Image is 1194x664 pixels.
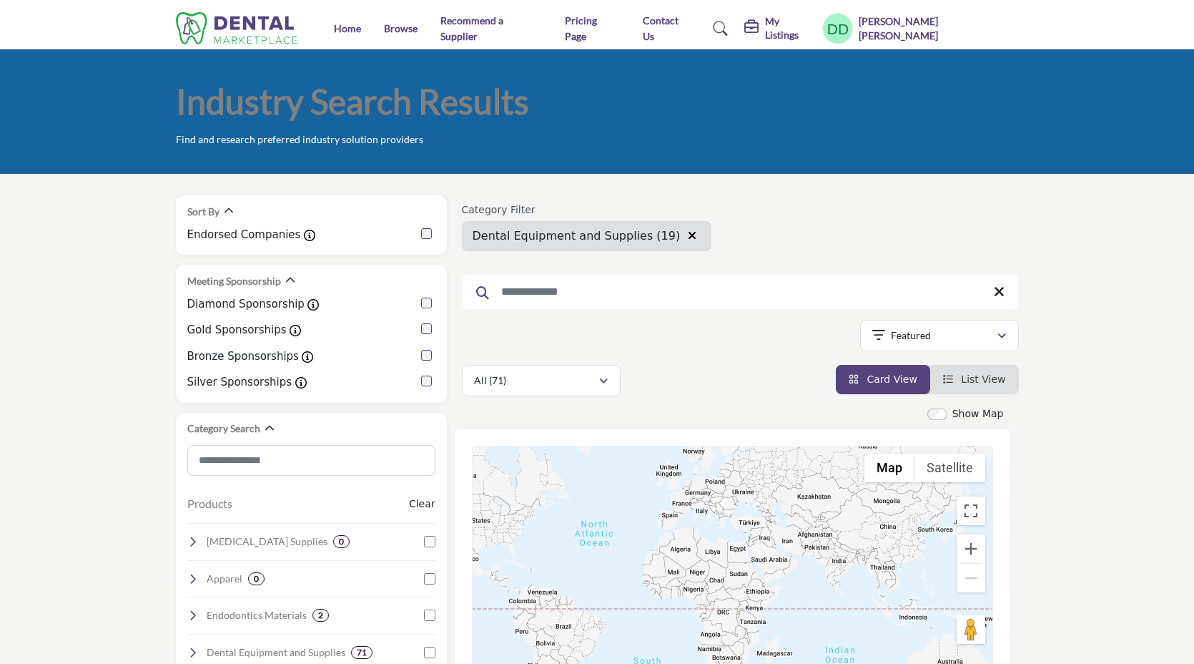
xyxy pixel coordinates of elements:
span: Card View [867,373,917,385]
input: Endorsed Companies checkbox [421,228,432,239]
label: Show Map [952,406,1004,421]
li: Card View [836,365,930,394]
span: List View [961,373,1005,385]
input: Select Apparel checkbox [424,573,435,585]
button: All (71) [462,365,621,396]
li: List View [930,365,1019,394]
input: Select Endodontics Materials checkbox [424,610,435,621]
b: 2 [318,610,323,620]
button: Show street map [864,454,914,482]
label: Endorsed Companies [187,227,301,243]
div: 71 Results For Dental Equipment and Supplies [351,646,372,659]
input: Bronze Sponsorships checkbox [421,350,432,361]
h4: Endodontics Materials: Supplies for root canal treatments, including sealers, files, and obturati... [207,608,307,622]
label: Gold Sponsorships [187,322,287,338]
input: Diamond Sponsorship checkbox [421,298,432,308]
img: Site Logo [176,12,305,44]
span: Dental Equipment and Supplies (19) [473,229,681,243]
h1: Industry Search Results [176,79,529,124]
h5: My Listings [765,15,814,41]
button: Zoom in [957,534,985,563]
input: Select Oral Surgery Supplies checkbox [424,536,435,547]
h2: Meeting Sponsorship [187,274,281,288]
input: Search Category [187,445,435,476]
h4: Dental Equipment and Supplies: Essential dental chairs, lights, suction devices, and other clinic... [207,645,345,660]
a: Contact Us [643,14,679,42]
label: Bronze Sponsorships [187,348,299,365]
b: 71 [357,648,367,658]
div: My Listings [744,15,814,41]
a: Recommend a Supplier [440,14,503,42]
h5: [PERSON_NAME] [PERSON_NAME] [859,14,1018,42]
input: Gold Sponsorships checkbox [421,323,432,334]
button: Show satellite imagery [914,454,985,482]
a: Home [334,22,361,34]
p: Featured [891,328,931,343]
h6: Category Filter [462,204,712,216]
label: Silver Sponsorships [187,374,292,391]
label: Diamond Sponsorship [187,296,305,313]
a: View Card [849,373,917,385]
a: Browse [384,22,418,34]
input: Search Keyword [462,275,1019,309]
div: 2 Results For Endodontics Materials [312,609,329,622]
div: 0 Results For Apparel [248,572,265,585]
p: All (71) [474,373,506,388]
input: Silver Sponsorships checkbox [421,376,432,386]
b: 0 [254,574,259,584]
h4: Oral Surgery Supplies: Instruments and materials for surgical procedures, extractions, and bone g... [207,534,327,549]
h4: Apparel: Clothing and uniforms for dental professionals. [207,572,242,586]
a: Pricing Page [565,14,597,42]
b: 0 [339,537,344,547]
button: Show hide supplier dropdown [822,13,854,44]
p: Find and research preferred industry solution providers [176,132,423,147]
input: Select Dental Equipment and Supplies checkbox [424,647,435,658]
div: 0 Results For Oral Surgery Supplies [333,535,350,548]
button: Zoom out [957,564,985,592]
button: Drag Pegman onto the map to open Street View [957,615,985,644]
h2: Category Search [187,421,260,436]
h2: Sort By [187,205,219,219]
button: Products [187,495,232,512]
a: Search [699,17,737,40]
buton: Clear [409,497,435,512]
button: Toggle fullscreen view [957,497,985,525]
a: View List [943,373,1006,385]
button: Featured [860,320,1019,351]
